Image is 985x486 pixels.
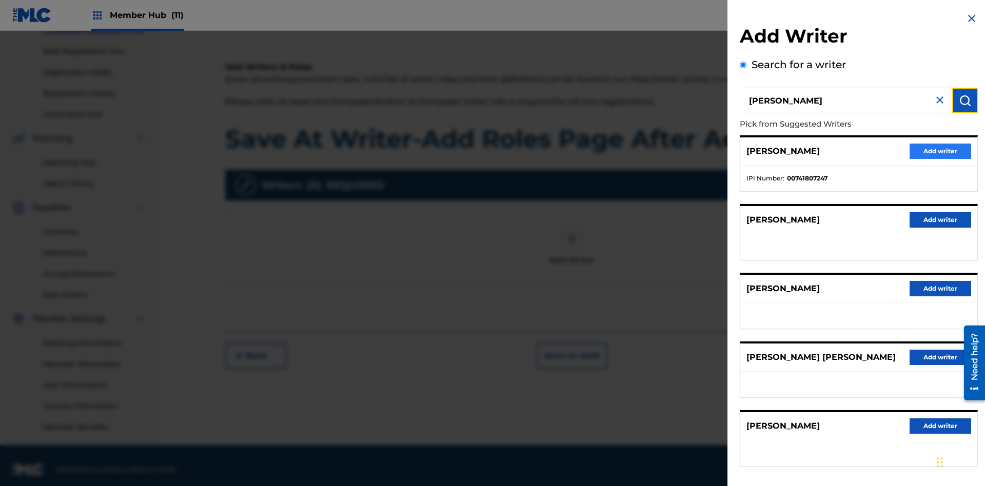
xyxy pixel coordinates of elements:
[937,447,943,478] div: Drag
[934,94,946,106] img: close
[910,212,971,228] button: Add writer
[910,418,971,434] button: Add writer
[746,351,896,363] p: [PERSON_NAME] [PERSON_NAME]
[171,10,184,20] span: (11)
[910,144,971,159] button: Add writer
[956,321,985,406] iframe: Resource Center
[740,25,978,51] h2: Add Writer
[110,9,184,21] span: Member Hub
[746,282,820,295] p: [PERSON_NAME]
[787,174,828,183] strong: 00741807247
[746,145,820,157] p: [PERSON_NAME]
[746,214,820,226] p: [PERSON_NAME]
[740,88,952,113] input: Search writer's name or IPI Number
[752,58,846,71] label: Search for a writer
[740,113,919,135] p: Pick from Suggested Writers
[12,8,52,23] img: MLC Logo
[746,174,784,183] span: IPI Number :
[91,9,104,22] img: Top Rightsholders
[959,94,971,107] img: Search Works
[934,437,985,486] iframe: Chat Widget
[910,350,971,365] button: Add writer
[910,281,971,296] button: Add writer
[746,420,820,432] p: [PERSON_NAME]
